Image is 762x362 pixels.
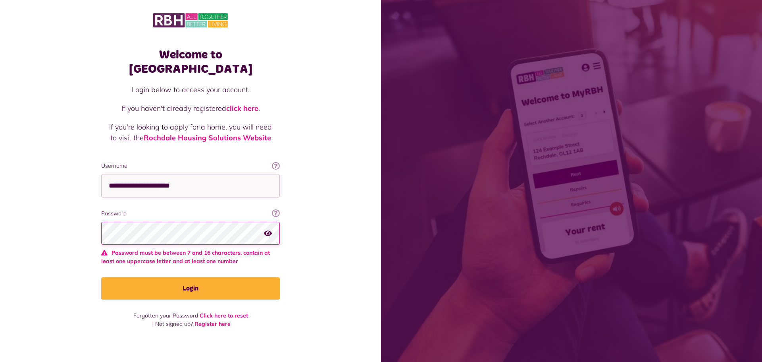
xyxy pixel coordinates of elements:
a: Click here to reset [200,312,248,319]
a: click here [226,104,258,113]
span: Forgotten your Password [133,312,198,319]
label: Password [101,209,280,218]
p: If you haven't already registered . [109,103,272,114]
p: If you're looking to apply for a home, you will need to visit the [109,122,272,143]
p: Login below to access your account. [109,84,272,95]
span: Password must be between 7 and 16 characters, contain at least one uppercase letter and at least ... [101,249,280,265]
a: Rochdale Housing Solutions Website [144,133,271,142]
h1: Welcome to [GEOGRAPHIC_DATA] [101,48,280,76]
button: Login [101,277,280,300]
label: Username [101,162,280,170]
span: Not signed up? [155,320,193,327]
a: Register here [194,320,231,327]
img: MyRBH [153,12,228,29]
